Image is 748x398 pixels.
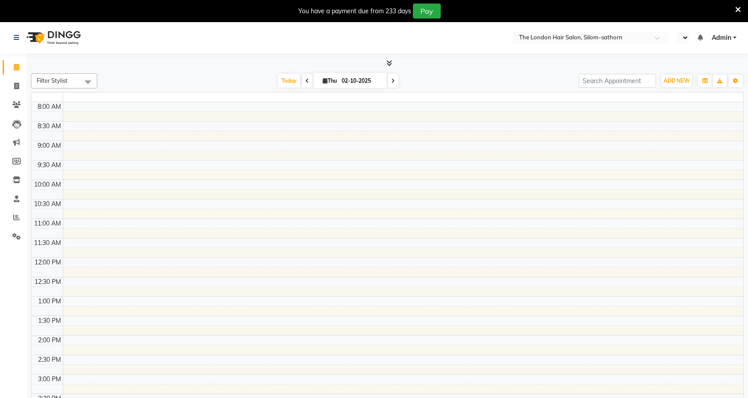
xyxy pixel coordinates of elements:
div: 11:00 AM [32,219,63,228]
div: You have a payment due from 233 days [298,7,411,16]
div: 8:30 AM [36,122,63,131]
div: 1:00 PM [36,297,63,306]
div: 9:30 AM [36,161,63,170]
img: logo [23,25,83,50]
div: 3:00 PM [36,375,63,384]
input: Search Appointment [579,74,656,88]
div: 9:00 AM [36,141,63,150]
input: 2025-10-02 [339,74,383,88]
div: 10:00 AM [32,180,63,189]
div: 1:30 PM [36,316,63,325]
div: 2:30 PM [36,355,63,364]
div: 11:30 AM [32,238,63,248]
div: 10:30 AM [32,199,63,209]
span: ADD NEW [664,77,690,84]
button: Pay [413,4,441,19]
div: 12:00 PM [33,258,63,267]
button: ADD NEW [661,75,692,87]
div: 8:00 AM [36,102,63,111]
span: Filter Stylist [37,77,68,84]
span: Admin [712,33,731,42]
span: Thu [321,77,339,84]
div: 12:30 PM [33,277,63,287]
span: Today [278,74,300,88]
div: 2:00 PM [36,336,63,345]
